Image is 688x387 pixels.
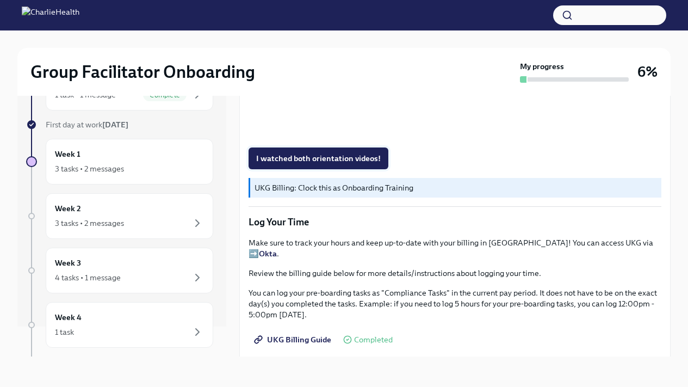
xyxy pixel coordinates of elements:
[55,148,80,160] h6: Week 1
[249,329,339,351] a: UKG Billing Guide
[55,202,81,214] h6: Week 2
[26,119,213,130] a: First day at work[DATE]
[102,120,128,130] strong: [DATE]
[256,153,381,164] span: I watched both orientation videos!
[255,182,657,193] p: UKG Billing: Clock this as Onboarding Training
[249,216,661,229] p: Log Your Time
[249,148,388,169] button: I watched both orientation videos!
[26,302,213,348] a: Week 41 task
[256,334,331,345] span: UKG Billing Guide
[46,120,128,130] span: First day at work
[22,7,79,24] img: CharlieHealth
[55,272,121,283] div: 4 tasks • 1 message
[26,248,213,293] a: Week 34 tasks • 1 message
[354,336,393,344] span: Completed
[55,257,81,269] h6: Week 3
[249,287,661,320] p: You can log your pre-boarding tasks as "Compliance Tasks" in the current pay period. It does not ...
[26,193,213,239] a: Week 23 tasks • 2 messages
[55,218,124,229] div: 3 tasks • 2 messages
[55,311,82,323] h6: Week 4
[26,139,213,185] a: Week 13 tasks • 2 messages
[259,249,277,259] a: Okta
[520,61,564,72] strong: My progress
[249,268,661,279] p: Review the billing guide below for more details/instructions about logging your time.
[249,237,661,259] p: Make sure to track your hours and keep up-to-date with your billing in [GEOGRAPHIC_DATA]! You can...
[30,61,255,83] h2: Group Facilitator Onboarding
[55,327,74,337] div: 1 task
[55,163,124,174] div: 3 tasks • 2 messages
[637,62,658,82] h3: 6%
